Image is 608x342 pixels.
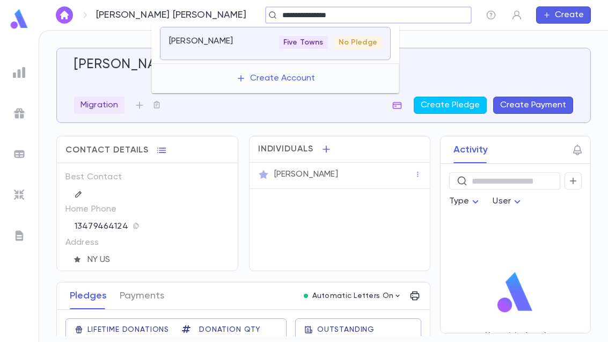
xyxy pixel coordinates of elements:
div: 13479464124 [75,218,229,234]
button: Create [536,6,591,24]
p: Home Phone [65,201,127,218]
img: letters_grey.7941b92b52307dd3b8a917253454ce1c.svg [13,229,26,242]
p: Migration [80,100,118,111]
span: Individuals [258,144,314,155]
button: Automatic Letters On [299,288,407,303]
div: User [493,191,524,212]
button: Payments [120,282,164,309]
p: Address [65,234,127,251]
button: Create Pledge [414,97,487,114]
p: [PERSON_NAME] [PERSON_NAME] [96,9,246,21]
span: Lifetime Donations [87,325,169,334]
button: Create Account [228,68,324,89]
img: batches_grey.339ca447c9d9533ef1741baa751efc33.svg [13,148,26,161]
h5: [PERSON_NAME] [PERSON_NAME] [74,57,288,73]
img: home_white.a664292cf8c1dea59945f0da9f25487c.svg [58,11,71,19]
img: logo [9,9,30,30]
img: imports_grey.530a8a0e642e233f2baf0ef88e8c9fcb.svg [13,188,26,201]
span: User [493,197,511,206]
span: Outstanding [317,325,375,334]
button: Pledges [70,282,107,309]
span: Donation Qty [199,325,261,334]
div: Type [449,191,482,212]
p: [PERSON_NAME] [274,169,338,180]
p: Automatic Letters On [312,292,394,300]
span: NY US [83,254,230,265]
div: Migration [74,97,124,114]
img: logo [493,271,537,314]
p: Account ID [65,267,127,285]
span: No Pledge [334,38,382,47]
p: No activity found [485,331,546,340]
button: Activity [453,136,488,163]
p: [PERSON_NAME] [169,36,233,47]
span: Contact Details [65,145,149,156]
img: campaigns_grey.99e729a5f7ee94e3726e6486bddda8f1.svg [13,107,26,120]
button: Create Payment [493,97,573,114]
p: Best Contact [65,169,127,186]
span: Type [449,197,470,206]
span: Five Towns [279,38,328,47]
img: reports_grey.c525e4749d1bce6a11f5fe2a8de1b229.svg [13,66,26,79]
